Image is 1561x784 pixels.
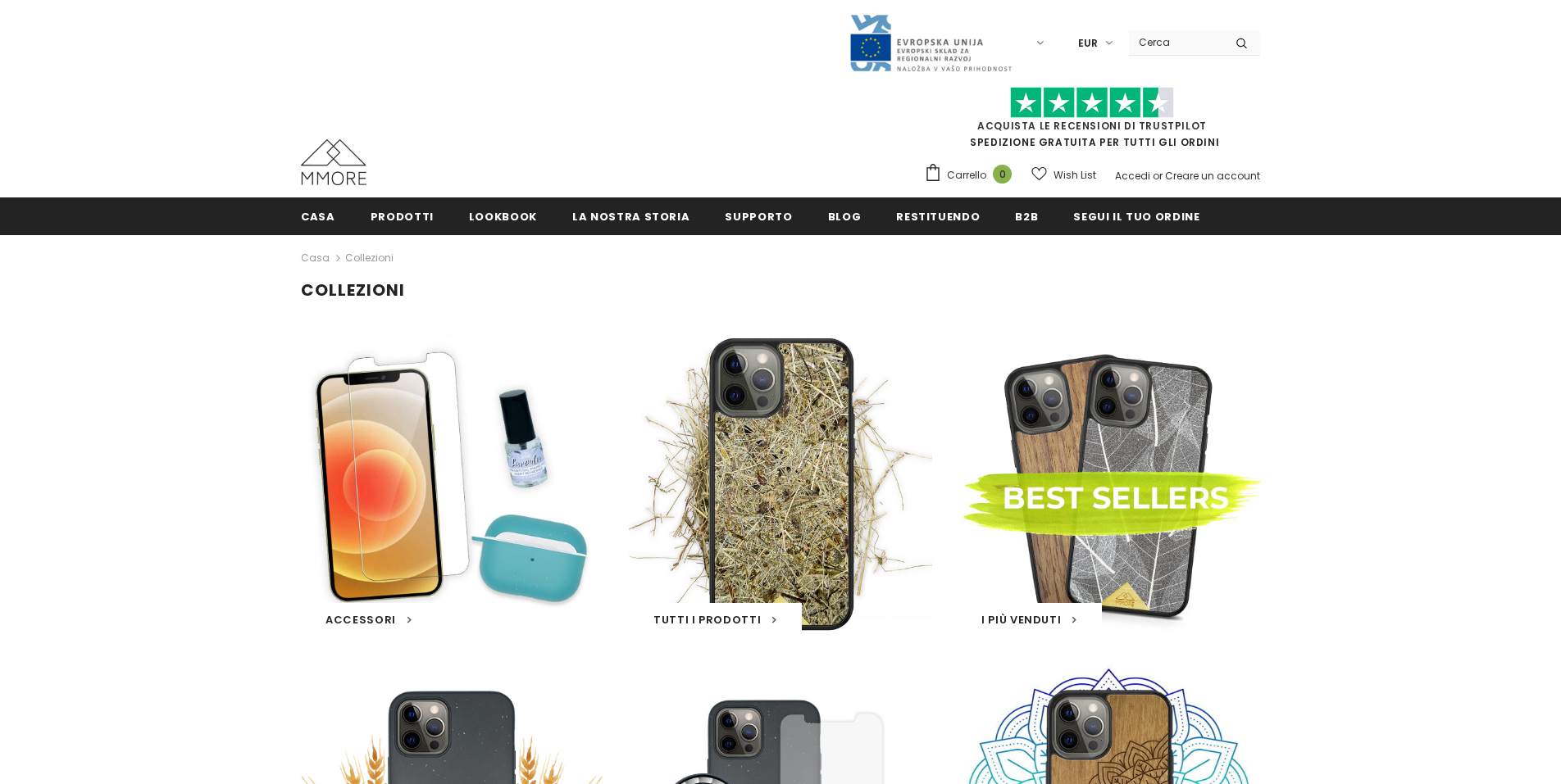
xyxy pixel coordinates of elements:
[301,209,335,224] span: Casa
[572,197,689,234] a: La nostra storia
[1015,197,1038,234] a: B2B
[1010,87,1174,119] img: Fidati di Pilot Stars
[572,209,689,224] span: La nostra storia
[325,612,412,628] a: Accessori
[1031,161,1096,189] a: Wish List
[1153,169,1163,183] span: or
[896,197,980,234] a: Restituendo
[981,612,1061,628] span: I Più Venduti
[1073,197,1199,234] a: Segui il tuo ordine
[1054,167,1096,184] span: Wish List
[1129,30,1223,54] input: Search Site
[301,197,335,234] a: Casa
[1165,169,1260,183] a: Creare un account
[371,209,434,224] span: Prodotti
[653,612,777,628] a: Tutti i Prodotti
[653,612,761,628] span: Tutti i Prodotti
[301,248,330,268] a: Casa
[725,197,792,234] a: supporto
[828,197,862,234] a: Blog
[977,119,1207,133] a: Acquista le recensioni di TrustPilot
[469,209,537,224] span: Lookbook
[301,139,366,185] img: Casi MMORE
[896,209,980,224] span: Restituendo
[924,163,1020,188] a: Carrello 0
[1073,209,1199,224] span: Segui il tuo ordine
[725,209,792,224] span: supporto
[371,197,434,234] a: Prodotti
[828,209,862,224] span: Blog
[469,197,537,234] a: Lookbook
[1015,209,1038,224] span: B2B
[924,94,1260,149] span: SPEDIZIONE GRATUITA PER TUTTI GLI ORDINI
[325,612,396,628] span: Accessori
[301,280,1260,301] h1: Collezioni
[849,35,1013,49] a: Javni Razpis
[849,13,1013,73] img: Javni Razpis
[947,167,986,184] span: Carrello
[1078,35,1098,52] span: EUR
[345,248,394,268] span: Collezioni
[993,165,1012,184] span: 0
[1115,169,1150,183] a: Accedi
[981,612,1077,628] a: I Più Venduti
